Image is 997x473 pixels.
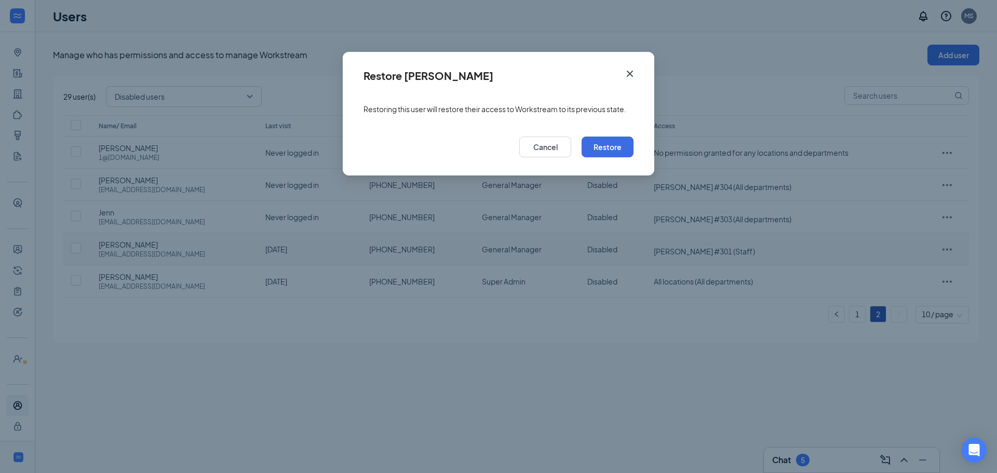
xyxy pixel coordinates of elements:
div: Open Intercom Messenger [962,438,987,463]
button: Close [616,52,654,85]
span: Restoring this user will restore their access to Workstream to its previous state. [363,104,626,114]
div: Restore [PERSON_NAME] [363,70,493,82]
button: Restore [582,137,634,157]
button: Cancel [519,137,571,157]
svg: Cross [624,67,636,80]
